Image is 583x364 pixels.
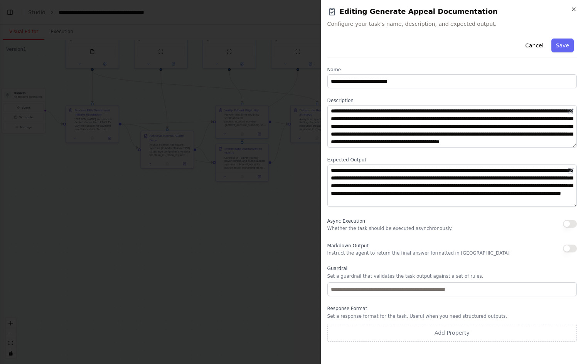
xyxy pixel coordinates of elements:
span: Async Execution [327,218,365,224]
span: Configure your task's name, description, and expected output. [327,20,577,28]
h2: Editing Generate Appeal Documentation [327,6,577,17]
button: Open in editor [566,166,575,175]
button: Save [551,39,574,52]
label: Name [327,67,577,73]
p: Set a response format for the task. Useful when you need structured outputs. [327,313,577,319]
span: Markdown Output [327,243,369,248]
label: Response Format [327,305,577,312]
p: Set a guardrail that validates the task output against a set of rules. [327,273,577,279]
label: Description [327,97,577,104]
label: Expected Output [327,157,577,163]
p: Instruct the agent to return the final answer formatted in [GEOGRAPHIC_DATA] [327,250,510,256]
p: Whether the task should be executed asynchronously. [327,225,453,231]
button: Add Property [327,324,577,342]
button: Open in editor [566,107,575,116]
button: Cancel [521,39,548,52]
label: Guardrail [327,265,577,272]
